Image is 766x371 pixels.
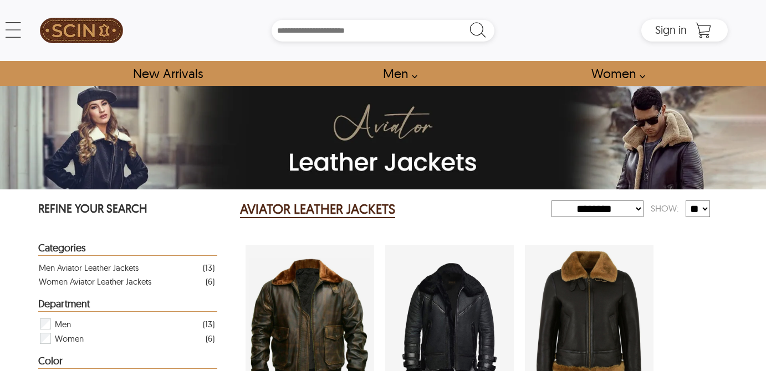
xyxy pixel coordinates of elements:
div: Filter Men Aviator Leather Jackets [39,317,215,331]
div: Show: [644,199,686,218]
a: Shop Women Leather Jackets [579,61,651,86]
a: Filter Men Aviator Leather Jackets [39,261,215,275]
a: shop men's leather jackets [370,61,423,86]
div: ( 13 ) [203,261,215,275]
a: Filter Women Aviator Leather Jackets [39,275,215,288]
a: Shop New Arrivals [120,61,215,86]
img: SCIN [40,6,123,55]
a: Shopping Cart [692,22,714,39]
div: Heading Filter Aviator Leather Jackets by Department [38,298,217,312]
h2: AVIATOR LEATHER JACKETS [240,200,395,218]
a: SCIN [38,6,124,55]
div: Aviator Leather Jackets 19 Results Found [240,198,539,220]
div: Men Aviator Leather Jackets [39,261,139,275]
span: Women [55,331,84,346]
span: Sign in [655,23,687,37]
div: Heading Filter Aviator Leather Jackets by Categories [38,243,217,256]
span: Men [55,317,71,331]
p: REFINE YOUR SEARCH [38,200,217,219]
div: ( 6 ) [206,332,215,346]
div: Women Aviator Leather Jackets [39,275,151,288]
div: ( 6 ) [206,275,215,288]
div: ( 13 ) [203,317,215,331]
div: Heading Filter Aviator Leather Jackets by Color [38,355,217,369]
div: Filter Women Aviator Leather Jackets [39,331,215,346]
a: Sign in [655,27,687,35]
